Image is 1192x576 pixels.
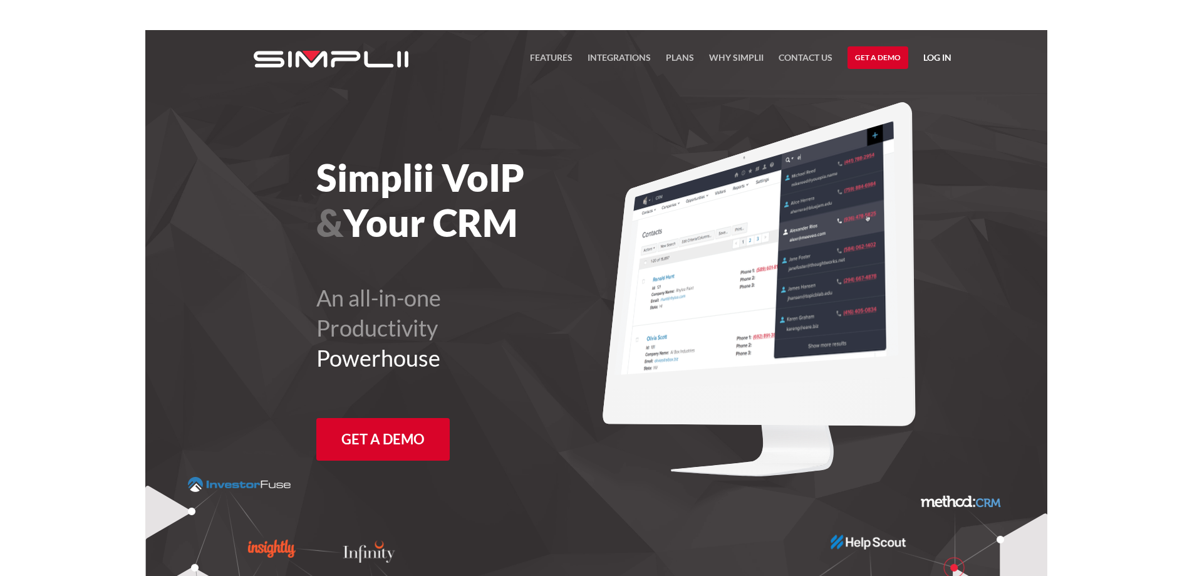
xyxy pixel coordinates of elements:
a: Get a Demo [847,46,908,69]
span: & [316,200,343,245]
a: Get a Demo [316,418,450,461]
a: Integrations [588,50,651,73]
a: Log in [923,50,951,69]
a: FEATURES [530,50,573,73]
img: Simplii [254,51,408,68]
a: home [241,30,408,88]
a: Contact US [779,50,832,73]
a: Plans [666,50,694,73]
h1: Simplii VoIP Your CRM [316,155,665,245]
a: Why Simplii [709,50,764,73]
h2: An all-in-one Productivity [316,283,665,373]
span: Powerhouse [316,344,440,372]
